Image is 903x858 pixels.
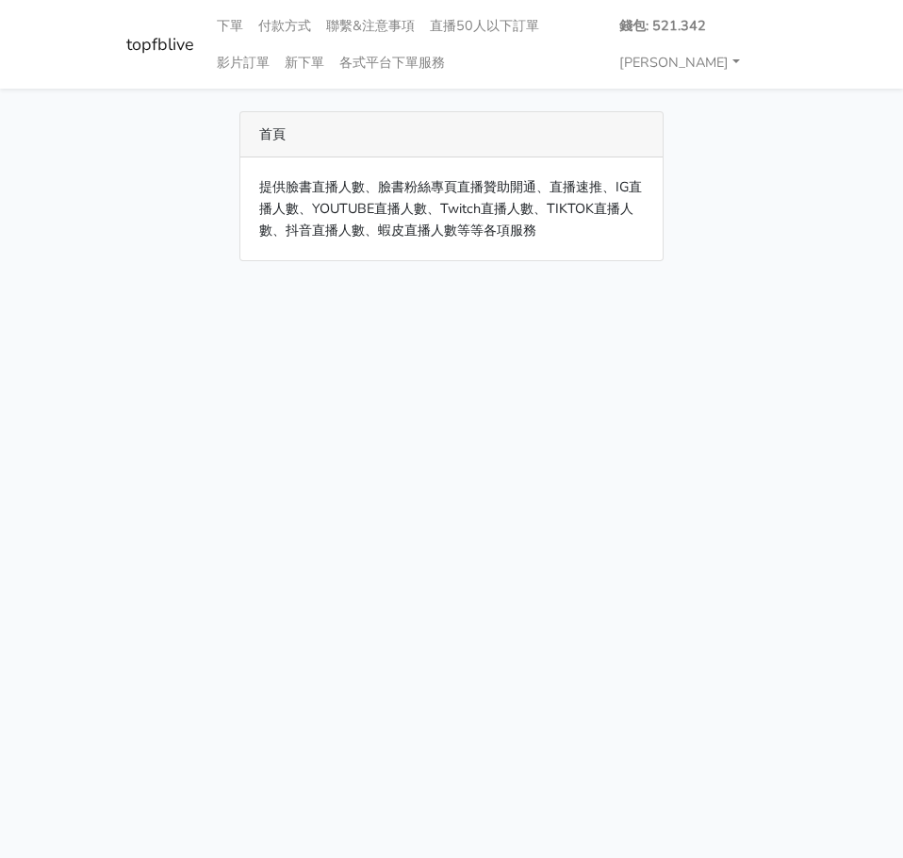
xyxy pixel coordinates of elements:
a: 付款方式 [251,8,319,44]
strong: 錢包: 521.342 [619,16,706,35]
a: 下單 [209,8,251,44]
a: 影片訂單 [209,44,277,81]
a: topfblive [126,26,194,63]
div: 提供臉書直播人數、臉書粉絲專頁直播贊助開通、直播速推、IG直播人數、YOUTUBE直播人數、Twitch直播人數、TIKTOK直播人數、抖音直播人數、蝦皮直播人數等等各項服務 [240,157,663,260]
a: 錢包: 521.342 [612,8,714,44]
a: 聯繫&注意事項 [319,8,422,44]
a: 直播50人以下訂單 [422,8,547,44]
a: 各式平台下單服務 [332,44,452,81]
a: 新下單 [277,44,332,81]
div: 首頁 [240,112,663,157]
a: [PERSON_NAME] [612,44,747,81]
